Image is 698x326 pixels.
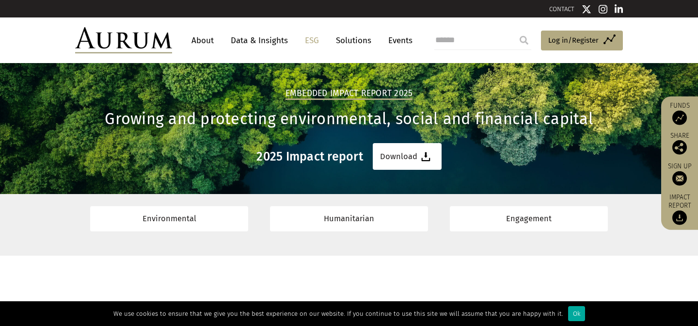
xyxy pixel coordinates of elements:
a: Log in/Register [541,31,623,51]
a: Humanitarian [270,206,428,231]
a: Engagement [450,206,608,231]
img: Access Funds [672,111,687,125]
span: Log in/Register [548,34,599,46]
div: Share [666,132,693,155]
a: Download [373,143,442,170]
img: Aurum [75,27,172,53]
a: Environmental [90,206,248,231]
a: Funds [666,101,693,125]
a: About [187,32,219,49]
a: Events [383,32,412,49]
img: Sign up to our newsletter [672,171,687,186]
div: Ok [568,306,585,321]
a: Impact report [666,193,693,225]
a: ESG [300,32,324,49]
img: Twitter icon [582,4,591,14]
a: CONTACT [549,5,574,13]
h2: Embedded Impact report 2025 [286,88,413,100]
input: Submit [514,31,534,50]
img: Linkedin icon [615,4,623,14]
h1: Growing and protecting environmental, social and financial capital [75,110,623,129]
a: Sign up [666,162,693,186]
a: Data & Insights [226,32,293,49]
img: Share this post [672,140,687,155]
a: Solutions [331,32,376,49]
h3: 2025 Impact report [256,149,363,164]
img: Instagram icon [599,4,607,14]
